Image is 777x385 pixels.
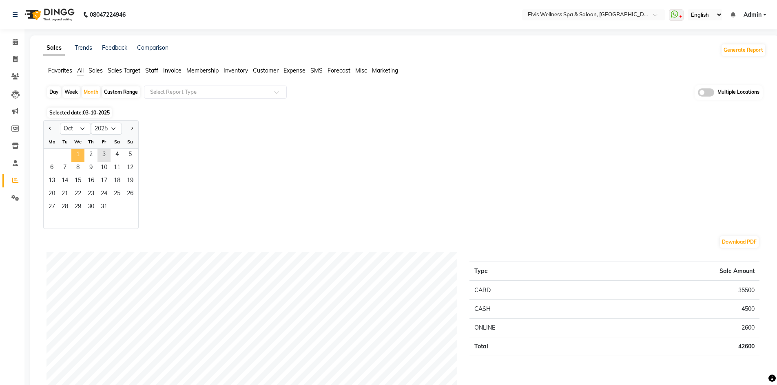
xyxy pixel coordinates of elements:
div: Thursday, October 2, 2025 [84,149,97,162]
div: Saturday, October 11, 2025 [111,162,124,175]
span: 19 [124,175,137,188]
span: 8 [71,162,84,175]
th: Type [469,262,587,281]
span: 2 [84,149,97,162]
div: Friday, October 31, 2025 [97,201,111,214]
span: 20 [45,188,58,201]
a: Feedback [102,44,127,51]
span: 22 [71,188,84,201]
span: 1 [71,149,84,162]
div: Saturday, October 25, 2025 [111,188,124,201]
td: 35500 [587,281,759,300]
span: 25 [111,188,124,201]
b: 08047224946 [90,3,126,26]
div: Tuesday, October 14, 2025 [58,175,71,188]
div: Tu [58,135,71,148]
span: Forecast [328,67,350,74]
span: Sales Target [108,67,140,74]
div: Wednesday, October 15, 2025 [71,175,84,188]
span: Sales [89,67,103,74]
div: Mo [45,135,58,148]
span: 5 [124,149,137,162]
button: Download PDF [720,236,759,248]
span: 28 [58,201,71,214]
span: 13 [45,175,58,188]
span: 7 [58,162,71,175]
div: Saturday, October 4, 2025 [111,149,124,162]
span: Selected date: [47,108,112,118]
div: Su [124,135,137,148]
select: Select month [60,123,91,135]
div: We [71,135,84,148]
div: Week [62,86,80,98]
div: Friday, October 24, 2025 [97,188,111,201]
td: CASH [469,299,587,318]
div: Monday, October 13, 2025 [45,175,58,188]
button: Generate Report [722,44,765,56]
td: 4500 [587,299,759,318]
a: Sales [43,41,65,55]
span: 23 [84,188,97,201]
span: 26 [124,188,137,201]
select: Select year [91,123,122,135]
td: CARD [469,281,587,300]
span: 17 [97,175,111,188]
span: 18 [111,175,124,188]
span: 4 [111,149,124,162]
div: Wednesday, October 8, 2025 [71,162,84,175]
span: SMS [310,67,323,74]
a: Trends [75,44,92,51]
div: Fr [97,135,111,148]
span: Favorites [48,67,72,74]
div: Monday, October 20, 2025 [45,188,58,201]
span: 11 [111,162,124,175]
span: 6 [45,162,58,175]
span: 9 [84,162,97,175]
span: Misc [355,67,367,74]
span: Marketing [372,67,398,74]
span: Membership [186,67,219,74]
td: 42600 [587,337,759,356]
div: Saturday, October 18, 2025 [111,175,124,188]
span: 14 [58,175,71,188]
div: Custom Range [102,86,140,98]
span: 12 [124,162,137,175]
td: 2600 [587,318,759,337]
button: Previous month [47,122,53,135]
th: Sale Amount [587,262,759,281]
div: Sa [111,135,124,148]
span: 16 [84,175,97,188]
div: Thursday, October 9, 2025 [84,162,97,175]
div: Tuesday, October 21, 2025 [58,188,71,201]
div: Wednesday, October 22, 2025 [71,188,84,201]
span: 10 [97,162,111,175]
div: Thursday, October 16, 2025 [84,175,97,188]
div: Tuesday, October 7, 2025 [58,162,71,175]
span: Staff [145,67,158,74]
div: Friday, October 3, 2025 [97,149,111,162]
div: Thursday, October 30, 2025 [84,201,97,214]
span: 3 [97,149,111,162]
a: Comparison [137,44,168,51]
div: Monday, October 27, 2025 [45,201,58,214]
span: 03-10-2025 [83,110,110,116]
span: 31 [97,201,111,214]
div: Sunday, October 12, 2025 [124,162,137,175]
div: Thursday, October 23, 2025 [84,188,97,201]
td: ONLINE [469,318,587,337]
span: Expense [283,67,305,74]
span: Customer [253,67,279,74]
td: Total [469,337,587,356]
span: 27 [45,201,58,214]
button: Next month [128,122,135,135]
span: Multiple Locations [717,88,759,97]
span: 30 [84,201,97,214]
span: 21 [58,188,71,201]
div: Month [82,86,100,98]
span: Inventory [224,67,248,74]
div: Friday, October 17, 2025 [97,175,111,188]
div: Tuesday, October 28, 2025 [58,201,71,214]
div: Day [47,86,61,98]
span: Invoice [163,67,182,74]
div: Wednesday, October 29, 2025 [71,201,84,214]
